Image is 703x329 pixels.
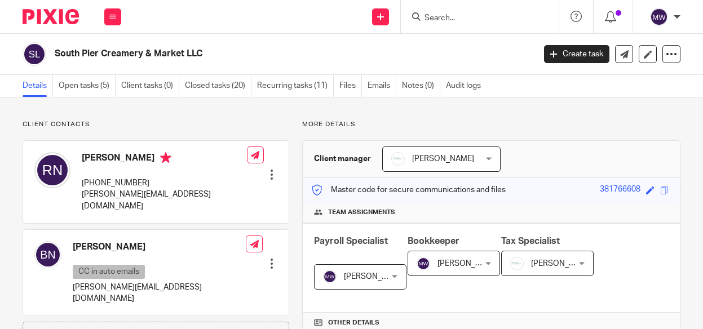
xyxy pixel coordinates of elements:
h2: South Pier Creamery & Market LLC [55,48,432,60]
span: [PERSON_NAME] [412,155,474,163]
p: Client contacts [23,120,289,129]
span: Other details [328,318,379,327]
input: Search [423,14,525,24]
h4: [PERSON_NAME] [73,241,246,253]
img: svg%3E [34,241,61,268]
h3: Client manager [314,153,371,164]
a: Recurring tasks (11) [257,75,334,97]
a: Closed tasks (20) [185,75,251,97]
a: Audit logs [446,75,487,97]
div: 381766608 [600,184,640,197]
a: Create task [544,45,609,63]
img: svg%3E [650,8,668,26]
p: CC in auto emails [73,265,145,279]
img: _Logo.png [391,152,405,166]
a: Details [23,75,53,97]
p: [PHONE_NUMBER] [82,177,247,189]
a: Emails [368,75,396,97]
img: svg%3E [23,42,46,66]
a: Client tasks (0) [121,75,179,97]
span: [PERSON_NAME] [437,260,499,268]
span: Team assignments [328,208,395,217]
img: svg%3E [323,270,337,283]
img: svg%3E [34,152,70,188]
img: svg%3E [417,257,430,270]
span: Payroll Specialist [314,237,388,246]
p: [PERSON_NAME][EMAIL_ADDRESS][DOMAIN_NAME] [82,189,247,212]
p: More details [302,120,680,129]
span: Bookkeeper [408,237,459,246]
img: Pixie [23,9,79,24]
p: [PERSON_NAME][EMAIL_ADDRESS][DOMAIN_NAME] [73,282,246,305]
span: [PERSON_NAME] [531,260,593,268]
span: Tax Specialist [501,237,560,246]
i: Primary [160,152,171,163]
img: _Logo.png [510,257,524,270]
a: Files [339,75,362,97]
a: Open tasks (5) [59,75,116,97]
span: [PERSON_NAME] [344,273,406,281]
p: Master code for secure communications and files [311,184,506,195]
h4: [PERSON_NAME] [82,152,247,166]
a: Notes (0) [402,75,440,97]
